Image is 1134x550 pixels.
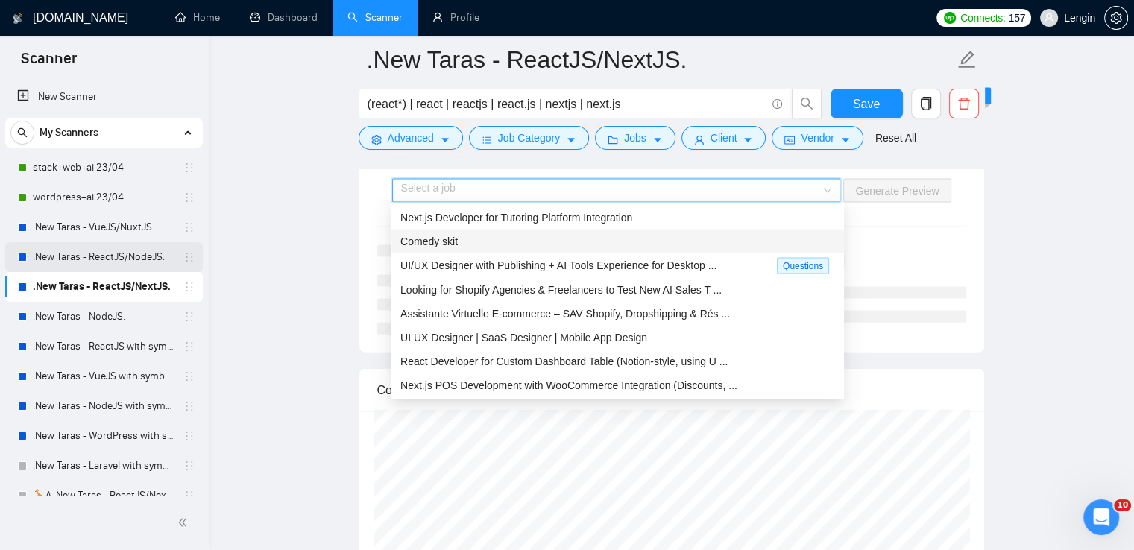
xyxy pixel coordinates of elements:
button: setting [1104,6,1128,30]
a: .New Taras - NodeJS with symbols [33,391,174,421]
span: New [963,90,984,102]
button: copy [911,89,941,118]
button: userClientcaret-down [681,126,766,150]
a: .New Taras - WordPress with symbols [33,421,174,451]
span: caret-down [743,134,753,145]
div: Connects Expense [377,369,966,411]
button: Generate Preview [843,179,951,203]
a: .New Taras - ReactJS/NodeJS. [33,242,174,272]
span: Advanced [388,130,434,146]
a: dashboardDashboard [250,11,318,24]
span: folder [608,134,618,145]
span: info-circle [772,99,782,109]
span: user [694,134,705,145]
span: Comedy skit [400,236,458,247]
span: search [793,97,821,110]
span: bars [482,134,492,145]
a: userProfile [432,11,479,24]
a: .New Taras - ReactJS with symbols [33,332,174,361]
a: searchScanner [347,11,403,24]
span: holder [183,221,195,233]
span: holder [183,311,195,323]
span: Assistante Virtuelle E-commerce – SAV Shopify, Dropshipping & Rés ... [400,308,730,320]
a: .New Taras - ReactJS/NextJS. [33,272,174,302]
a: homeHome [175,11,220,24]
button: Save [831,89,903,118]
button: folderJobscaret-down [595,126,675,150]
span: My Scanners [40,118,98,148]
span: UI UX Designer | SaaS Designer | Mobile App Design [400,332,647,344]
span: Connects: [960,10,1005,26]
span: Questions [777,258,829,274]
span: holder [183,490,195,502]
a: Reset All [875,130,916,146]
span: holder [183,162,195,174]
button: settingAdvancedcaret-down [359,126,463,150]
img: logo [13,7,23,31]
span: Vendor [801,130,834,146]
img: upwork-logo.png [944,12,956,24]
span: holder [183,281,195,293]
span: 10 [1114,499,1131,511]
input: Search Freelance Jobs... [368,95,766,113]
a: 🦒A .New Taras - ReactJS/NextJS usual 23/04 [33,481,174,511]
a: .New Taras - VueJS/NuxtJS [33,212,174,242]
span: Jobs [624,130,646,146]
span: UI/UX Designer with Publishing + AI Tools Experience for Desktop ... [400,259,716,271]
a: setting [1104,12,1128,24]
span: edit [957,50,977,69]
span: delete [950,97,978,110]
a: .New Taras - Laravel with symbols [33,451,174,481]
span: setting [371,134,382,145]
span: 157 [1008,10,1024,26]
input: Scanner name... [367,41,954,78]
span: Save [853,95,880,113]
span: idcard [784,134,795,145]
span: user [1044,13,1054,23]
span: search [11,127,34,138]
span: setting [1105,12,1127,24]
span: caret-down [652,134,663,145]
span: Looking for Shopify Agencies & Freelancers to Test New AI Sales T ... [400,284,722,296]
a: wordpress+ai 23/04 [33,183,174,212]
span: holder [183,192,195,203]
button: search [10,121,34,145]
span: caret-down [440,134,450,145]
span: caret-down [566,134,576,145]
span: Next.js Developer for Tutoring Platform Integration [400,212,632,224]
button: delete [949,89,979,118]
a: .New Taras - NodeJS. [33,302,174,332]
li: New Scanner [5,82,203,112]
span: holder [183,400,195,412]
span: Job Category [498,130,560,146]
a: New Scanner [17,82,191,112]
span: holder [183,460,195,472]
span: holder [183,430,195,442]
iframe: Intercom live chat [1083,499,1119,535]
span: React Developer for Custom Dashboard Table (Notion-style, using U ... [400,355,728,367]
span: double-left [177,515,192,530]
button: search [792,89,822,118]
button: barsJob Categorycaret-down [469,126,589,150]
a: stack+web+ai 23/04 [33,153,174,183]
span: Next.js POS Development with WooCommerce Integration (Discounts, ... [400,379,737,391]
span: Scanner [9,48,89,79]
span: holder [183,341,195,353]
span: Client [711,130,737,146]
button: idcardVendorcaret-down [772,126,863,150]
span: caret-down [840,134,851,145]
span: holder [183,370,195,382]
a: .New Taras - VueJS with symbols [33,361,174,391]
span: holder [183,251,195,263]
span: copy [912,97,940,110]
